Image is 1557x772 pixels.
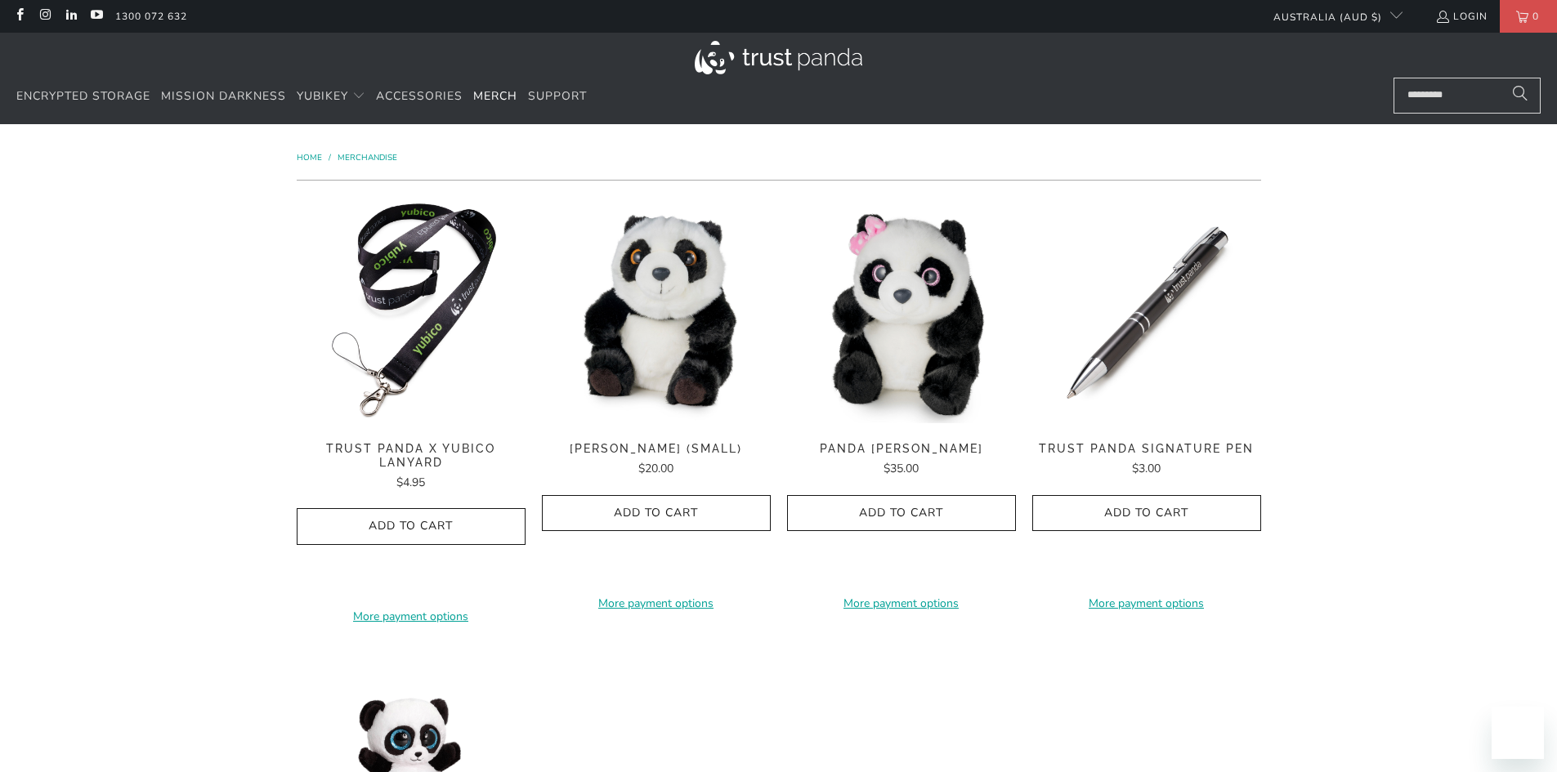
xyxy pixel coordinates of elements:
button: Add to Cart [787,495,1016,532]
span: Add to Cart [804,506,999,520]
span: Home [297,152,322,163]
span: Accessories [376,88,463,104]
a: Trust Panda Australia on Facebook [12,10,26,23]
button: Search [1500,78,1541,114]
summary: YubiKey [297,78,365,116]
a: Trust Panda Australia on LinkedIn [64,10,78,23]
span: Mission Darkness [161,88,286,104]
span: $35.00 [884,461,919,476]
img: Trust Panda Signature Pen - Trust Panda [1032,197,1261,426]
a: Mission Darkness [161,78,286,116]
span: YubiKey [297,88,348,104]
a: Merchandise [338,152,397,163]
a: More payment options [542,595,771,613]
a: Home [297,152,324,163]
button: Add to Cart [297,508,526,545]
a: Panda Lin Lin (Small) - Trust Panda Panda Lin Lin (Small) - Trust Panda [542,197,771,426]
img: Trust Panda Australia [695,41,862,74]
span: Trust Panda x Yubico Lanyard [297,442,526,470]
span: / [329,152,331,163]
a: More payment options [787,595,1016,613]
span: $3.00 [1132,461,1161,476]
span: Merch [473,88,517,104]
a: More payment options [297,608,526,626]
a: Login [1435,7,1488,25]
a: Trust Panda Australia on YouTube [89,10,103,23]
span: Trust Panda Signature Pen [1032,442,1261,456]
a: Merch [473,78,517,116]
span: Add to Cart [559,506,754,520]
span: $4.95 [396,475,425,490]
span: Support [528,88,587,104]
img: Trust Panda Yubico Lanyard - Trust Panda [297,197,526,426]
a: Panda [PERSON_NAME] $35.00 [787,442,1016,478]
a: 1300 072 632 [115,7,187,25]
a: [PERSON_NAME] (Small) $20.00 [542,442,771,478]
a: Accessories [376,78,463,116]
span: [PERSON_NAME] (Small) [542,442,771,456]
a: Trust Panda Signature Pen $3.00 [1032,442,1261,478]
nav: Translation missing: en.navigation.header.main_nav [16,78,587,116]
a: Trust Panda x Yubico Lanyard $4.95 [297,442,526,492]
a: Trust Panda Australia on Instagram [38,10,51,23]
input: Search... [1394,78,1541,114]
button: Add to Cart [542,495,771,532]
img: Panda Lin Lin (Small) - Trust Panda [542,197,771,426]
a: Encrypted Storage [16,78,150,116]
span: Encrypted Storage [16,88,150,104]
a: Support [528,78,587,116]
span: $20.00 [638,461,673,476]
span: Panda [PERSON_NAME] [787,442,1016,456]
img: Panda Lin Lin Sparkle - Trust Panda [787,197,1016,426]
button: Add to Cart [1032,495,1261,532]
a: More payment options [1032,595,1261,613]
span: Add to Cart [1049,506,1244,520]
span: Add to Cart [314,520,508,533]
iframe: Button to launch messaging window [1492,707,1544,759]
